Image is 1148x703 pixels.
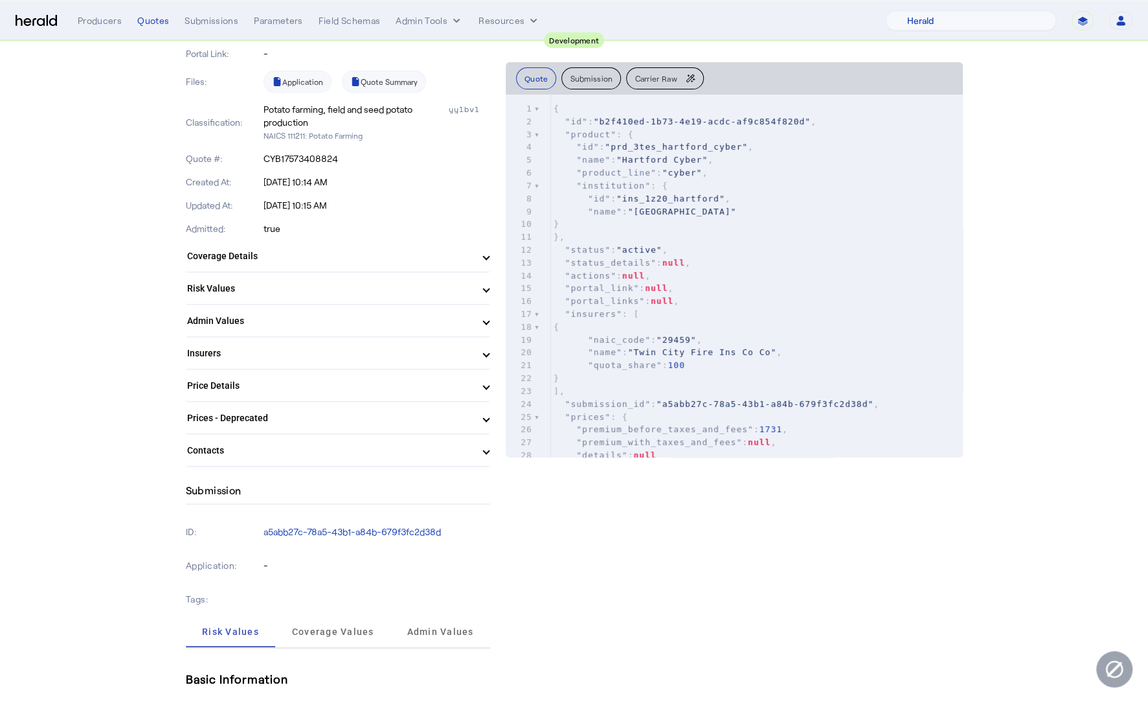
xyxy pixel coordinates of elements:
div: Field Schemas [319,14,381,27]
p: - [264,559,490,572]
span: "submission_id" [565,399,651,409]
div: 18 [506,321,534,334]
p: Portal Link: [186,47,262,60]
span: : , [554,155,714,165]
mat-expansion-panel-header: Coverage Details [186,240,490,271]
div: Quotes [137,14,169,27]
span: "product_line" [576,168,657,178]
div: 1 [506,102,534,115]
span: : { [554,130,634,139]
span: ], [554,386,565,396]
div: 7 [506,179,534,192]
mat-panel-title: Risk Values [187,282,473,295]
mat-expansion-panel-header: Contacts [186,435,490,466]
div: 21 [506,359,534,372]
div: 17 [506,308,534,321]
button: internal dropdown menu [396,14,463,27]
mat-panel-title: Insurers [187,347,473,360]
p: Updated At: [186,199,262,212]
span: "status" [565,245,611,255]
div: 12 [506,244,534,257]
span: "prices" [565,412,611,422]
div: 14 [506,270,534,282]
span: null [634,450,657,460]
p: Files: [186,75,262,88]
span: } [554,219,559,229]
span: null [645,283,668,293]
div: 8 [506,192,534,205]
p: [DATE] 10:15 AM [264,199,490,212]
div: 16 [506,295,534,308]
span: "name" [588,207,622,216]
div: Submissions [185,14,238,27]
span: : , [554,245,668,255]
p: ID: [186,523,262,541]
span: "Hartford Cyber" [616,155,708,165]
div: Producers [78,14,122,27]
mat-panel-title: Contacts [187,444,473,457]
span: { [554,322,559,332]
button: Carrier Raw [626,67,703,89]
span: "status_details" [565,258,657,268]
span: null [748,437,771,447]
mat-expansion-panel-header: Insurers [186,338,490,369]
span: null [622,271,645,281]
span: : { [554,412,628,422]
div: 27 [506,436,534,449]
span: : , [554,424,788,434]
span: "b2f410ed-1b73-4e19-acdc-af9c854f820d" [594,117,811,126]
span: : [554,360,685,370]
span: Risk Values [202,627,259,636]
span: "id" [565,117,588,126]
button: Submission [561,67,621,89]
span: "id" [576,142,599,152]
span: "cyber" [662,168,703,178]
span: "prd_3tes_hartford_cyber" [605,142,748,152]
span: "details" [576,450,627,460]
herald-code-block: quote [506,95,963,457]
mat-panel-title: Admin Values [187,314,473,328]
p: true [264,222,490,235]
div: 23 [506,385,534,398]
span: Carrier Raw [635,75,677,82]
span: "name" [588,347,622,357]
span: "active" [616,245,662,255]
img: Herald Logo [16,15,57,27]
mat-panel-title: Prices - Deprecated [187,411,473,425]
div: 3 [506,128,534,141]
div: 6 [506,167,534,179]
div: 25 [506,411,534,424]
span: "premium_with_taxes_and_fees" [576,437,742,447]
a: Application [264,71,332,93]
mat-expansion-panel-header: Price Details [186,370,490,401]
div: 10 [506,218,534,231]
p: Application: [186,557,262,575]
span: }, [554,232,565,242]
span: "product" [565,130,616,139]
div: 28 [506,449,534,462]
span: "actions" [565,271,616,281]
span: : , [554,194,731,203]
span: : , [554,335,703,345]
p: Classification: [186,116,262,129]
p: Tags: [186,590,262,608]
span: null [662,258,685,268]
p: Created At: [186,176,262,189]
span: : , [554,437,776,447]
span: Coverage Values [292,627,374,636]
span: "quota_share" [588,360,662,370]
button: Quote [516,67,557,89]
div: 4 [506,141,534,154]
div: 20 [506,346,534,359]
span: : , [554,258,691,268]
div: Parameters [254,14,303,27]
span: : , [554,271,651,281]
span: "id" [588,194,611,203]
div: 9 [506,205,534,218]
span: : , [554,283,673,293]
mat-expansion-panel-header: Risk Values [186,273,490,304]
div: 5 [506,154,534,167]
span: "insurers" [565,309,622,319]
span: "ins_1z20_hartford" [616,194,725,203]
div: 24 [506,398,534,411]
